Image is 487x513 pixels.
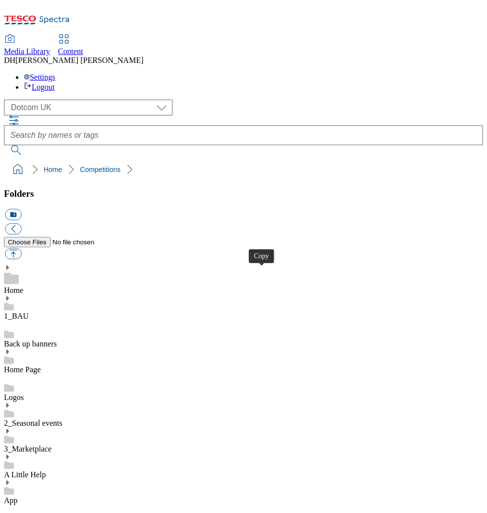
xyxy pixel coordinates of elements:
[4,56,15,64] span: DH
[4,160,483,179] nav: breadcrumb
[58,47,83,56] span: Content
[4,188,483,199] h3: Folders
[4,419,62,427] a: 2_Seasonal events
[24,73,56,81] a: Settings
[4,496,18,505] a: App
[4,340,57,348] a: Back up banners
[4,470,46,479] a: A Little Help
[4,445,52,453] a: 3_Marketplace
[4,365,41,374] a: Home Page
[58,35,83,56] a: Content
[44,166,62,173] a: Home
[24,83,55,91] a: Logout
[15,56,143,64] span: [PERSON_NAME] [PERSON_NAME]
[4,312,29,320] a: 1_BAU
[10,162,26,177] a: home
[80,166,121,173] a: Competitions
[4,125,483,145] input: Search by names or tags
[4,393,24,401] a: Logos
[4,35,50,56] a: Media Library
[4,286,23,294] a: Home
[4,47,50,56] span: Media Library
